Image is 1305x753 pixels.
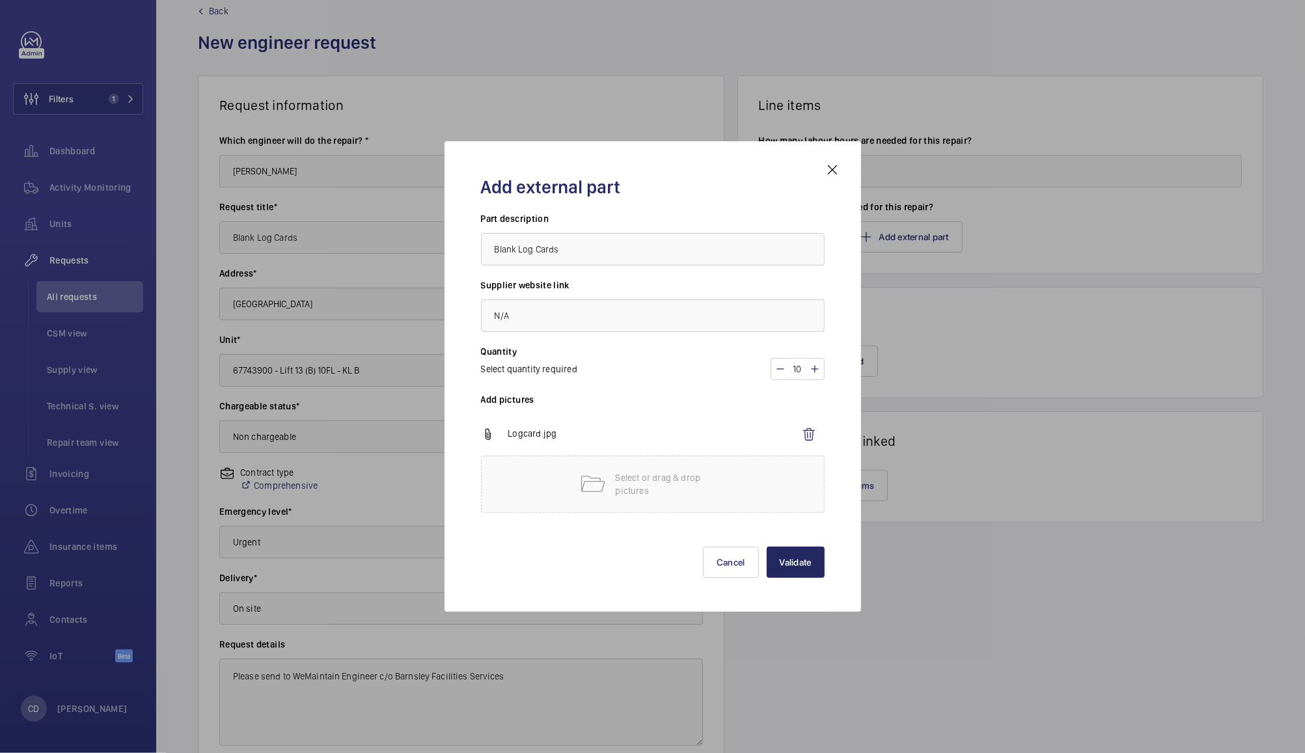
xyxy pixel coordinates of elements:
input: Add the supplier link [481,299,825,332]
input: Describe precisely the part you need [481,233,825,266]
span: Select quantity required [481,364,577,374]
button: Validate [767,547,825,578]
h3: Supplier website link [481,279,825,299]
h3: Add pictures [481,393,825,414]
p: Select or drag & drop pictures [616,471,726,497]
button: Cancel [703,547,759,578]
h2: Add external part [481,175,825,199]
h3: Quantity [481,345,825,358]
p: Logcard.jpg [508,427,793,443]
h3: Part description [481,212,825,233]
